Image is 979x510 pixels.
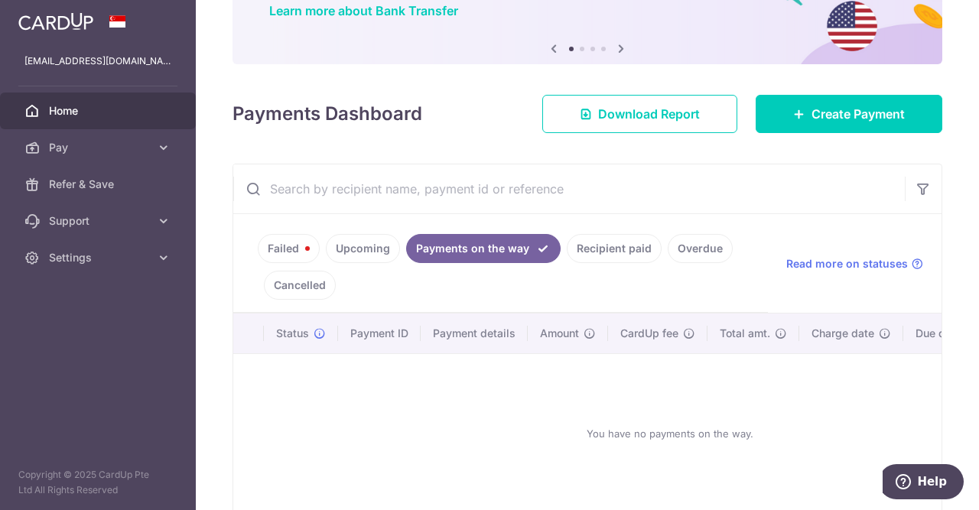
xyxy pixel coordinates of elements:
span: Charge date [811,326,874,341]
a: Payments on the way [406,234,561,263]
p: [EMAIL_ADDRESS][DOMAIN_NAME] [24,54,171,69]
span: Download Report [598,105,700,123]
a: Failed [258,234,320,263]
span: Home [49,103,150,119]
span: Due date [916,326,961,341]
a: Download Report [542,95,737,133]
span: Total amt. [720,326,770,341]
a: Learn more about Bank Transfer [269,3,458,18]
a: Create Payment [756,95,942,133]
span: Create Payment [811,105,905,123]
span: Support [49,213,150,229]
span: Status [276,326,309,341]
span: Read more on statuses [786,256,908,271]
span: Pay [49,140,150,155]
input: Search by recipient name, payment id or reference [233,164,905,213]
iframe: Opens a widget where you can find more information [883,464,964,502]
span: CardUp fee [620,326,678,341]
a: Cancelled [264,271,336,300]
th: Payment details [421,313,528,353]
a: Recipient paid [567,234,662,263]
span: Settings [49,250,150,265]
th: Payment ID [338,313,421,353]
span: Refer & Save [49,177,150,192]
a: Read more on statuses [786,256,923,271]
h4: Payments Dashboard [233,100,422,128]
a: Upcoming [326,234,400,263]
span: Amount [540,326,579,341]
img: CardUp [18,12,93,31]
a: Overdue [668,234,733,263]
